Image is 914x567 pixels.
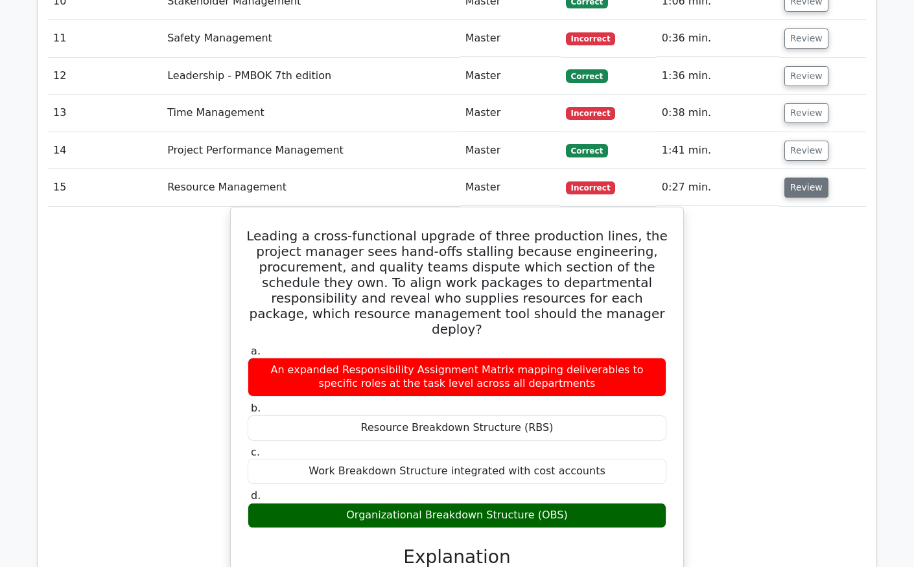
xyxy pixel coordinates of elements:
div: Organizational Breakdown Structure (OBS) [248,503,666,528]
td: 12 [48,58,162,95]
button: Review [784,178,828,198]
span: Incorrect [566,107,616,120]
span: c. [251,446,260,458]
button: Review [784,66,828,86]
span: d. [251,489,261,502]
button: Review [784,141,828,161]
td: Project Performance Management [162,132,460,169]
div: An expanded Responsibility Assignment Matrix mapping deliverables to specific roles at the task l... [248,358,666,397]
span: b. [251,402,261,414]
span: Incorrect [566,32,616,45]
td: Safety Management [162,20,460,57]
span: Correct [566,69,608,82]
td: 11 [48,20,162,57]
td: 0:36 min. [657,20,779,57]
td: Master [460,95,561,132]
div: Resource Breakdown Structure (RBS) [248,415,666,441]
td: Time Management [162,95,460,132]
td: Resource Management [162,169,460,206]
td: 15 [48,169,162,206]
td: 0:27 min. [657,169,779,206]
div: Work Breakdown Structure integrated with cost accounts [248,459,666,484]
td: 1:36 min. [657,58,779,95]
td: Master [460,169,561,206]
td: 1:41 min. [657,132,779,169]
button: Review [784,103,828,123]
span: Correct [566,144,608,157]
button: Review [784,29,828,49]
td: Master [460,20,561,57]
td: 0:38 min. [657,95,779,132]
h5: Leading a cross-functional upgrade of three production lines, the project manager sees hand-offs ... [246,228,668,337]
td: Leadership - PMBOK 7th edition [162,58,460,95]
td: Master [460,132,561,169]
td: 13 [48,95,162,132]
td: 14 [48,132,162,169]
span: a. [251,345,261,357]
span: Incorrect [566,181,616,194]
td: Master [460,58,561,95]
